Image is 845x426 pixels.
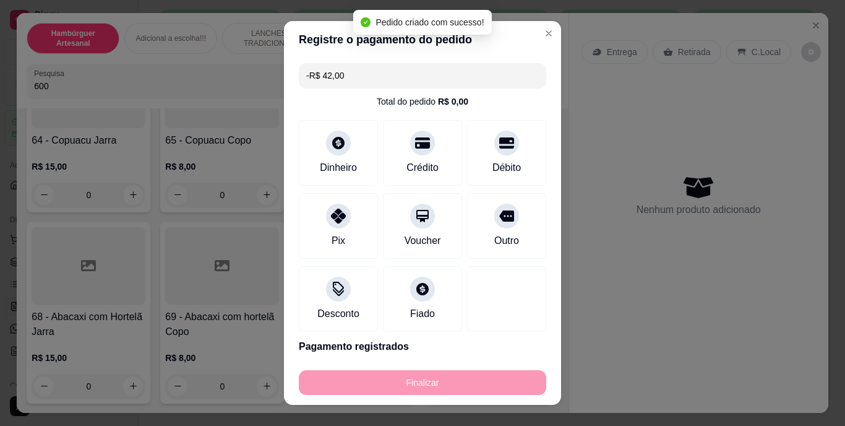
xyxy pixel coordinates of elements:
[284,21,561,58] header: Registre o pagamento do pedido
[492,160,521,175] div: Débito
[410,306,435,321] div: Fiado
[405,233,441,248] div: Voucher
[438,95,468,108] div: R$ 0,00
[299,339,546,354] p: Pagamento registrados
[494,233,519,248] div: Outro
[539,24,559,43] button: Close
[375,17,484,27] span: Pedido criado com sucesso!
[317,306,359,321] div: Desconto
[332,233,345,248] div: Pix
[377,95,468,108] div: Total do pedido
[361,17,371,27] span: check-circle
[320,160,357,175] div: Dinheiro
[406,160,439,175] div: Crédito
[306,63,539,88] input: Ex.: hambúrguer de cordeiro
